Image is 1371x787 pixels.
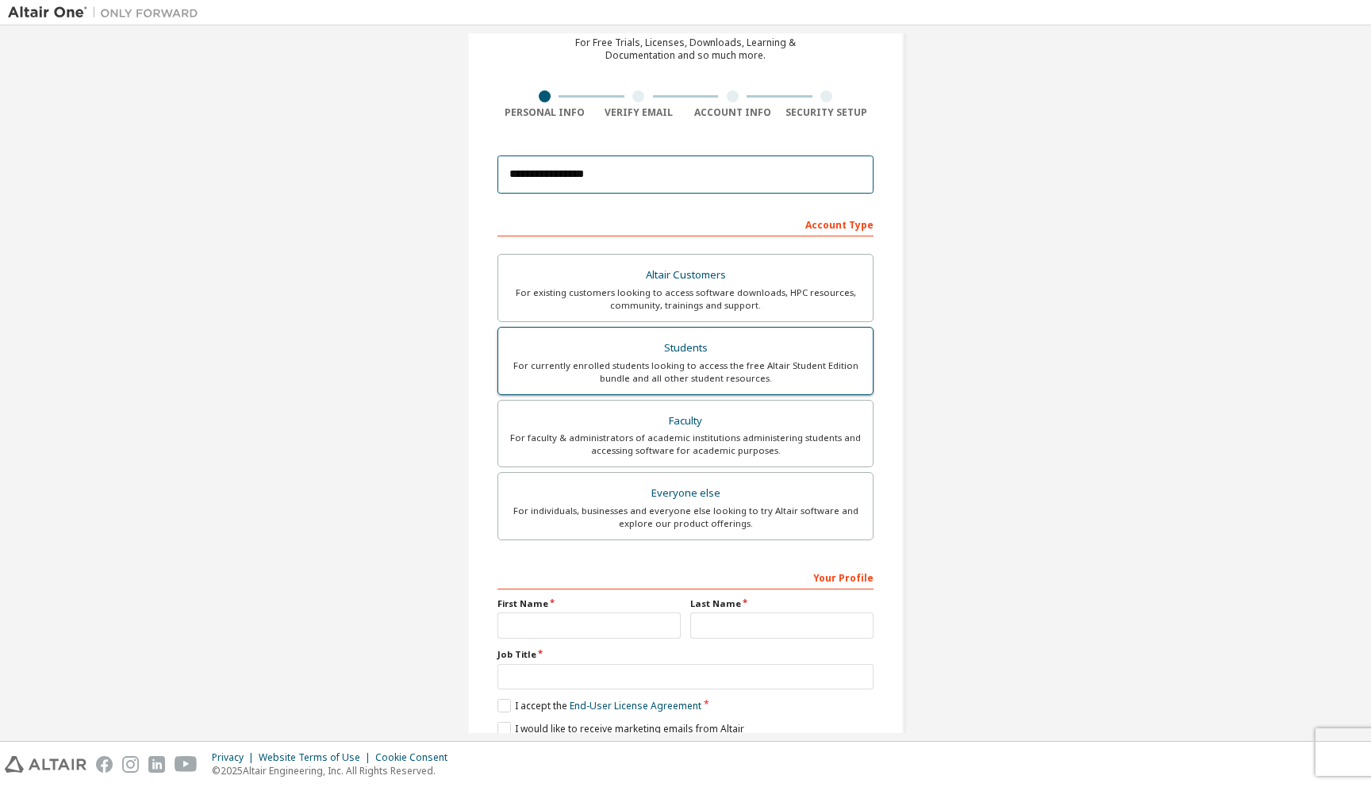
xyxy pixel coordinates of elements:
[508,410,863,432] div: Faculty
[508,482,863,505] div: Everyone else
[575,36,796,62] div: For Free Trials, Licenses, Downloads, Learning & Documentation and so much more.
[212,764,457,777] p: © 2025 Altair Engineering, Inc. All Rights Reserved.
[375,751,457,764] div: Cookie Consent
[497,106,592,119] div: Personal Info
[508,505,863,530] div: For individuals, businesses and everyone else looking to try Altair software and explore our prod...
[148,756,165,773] img: linkedin.svg
[780,106,874,119] div: Security Setup
[8,5,206,21] img: Altair One
[685,106,780,119] div: Account Info
[508,264,863,286] div: Altair Customers
[497,211,874,236] div: Account Type
[508,359,863,385] div: For currently enrolled students looking to access the free Altair Student Edition bundle and all ...
[259,751,375,764] div: Website Terms of Use
[175,756,198,773] img: youtube.svg
[508,337,863,359] div: Students
[497,722,744,735] label: I would like to receive marketing emails from Altair
[96,756,113,773] img: facebook.svg
[497,564,874,589] div: Your Profile
[690,597,874,610] label: Last Name
[212,751,259,764] div: Privacy
[497,597,681,610] label: First Name
[122,756,139,773] img: instagram.svg
[508,432,863,457] div: For faculty & administrators of academic institutions administering students and accessing softwa...
[592,106,686,119] div: Verify Email
[570,699,701,712] a: End-User License Agreement
[5,756,86,773] img: altair_logo.svg
[497,699,701,712] label: I accept the
[508,286,863,312] div: For existing customers looking to access software downloads, HPC resources, community, trainings ...
[497,648,874,661] label: Job Title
